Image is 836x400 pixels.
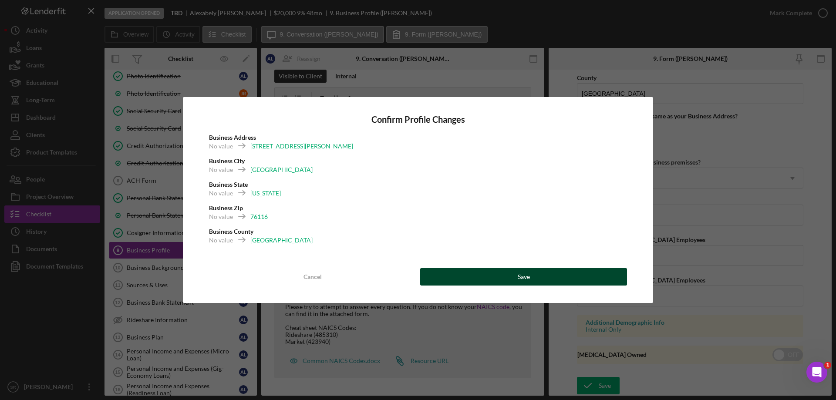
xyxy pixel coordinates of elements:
[806,362,827,383] iframe: Intercom live chat
[209,134,256,141] b: Business Address
[250,189,281,198] div: [US_STATE]
[209,114,627,124] h4: Confirm Profile Changes
[209,228,253,235] b: Business County
[250,236,313,245] div: [GEOGRAPHIC_DATA]
[209,165,233,174] div: No value
[250,165,313,174] div: [GEOGRAPHIC_DATA]
[250,212,268,221] div: 76116
[209,204,243,212] b: Business Zip
[420,268,627,286] button: Save
[518,268,530,286] div: Save
[209,142,233,151] div: No value
[209,189,233,198] div: No value
[209,212,233,221] div: No value
[209,181,248,188] b: Business State
[209,236,233,245] div: No value
[209,157,245,165] b: Business City
[209,268,416,286] button: Cancel
[250,142,353,151] div: [STREET_ADDRESS][PERSON_NAME]
[303,268,322,286] div: Cancel
[824,362,831,369] span: 1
